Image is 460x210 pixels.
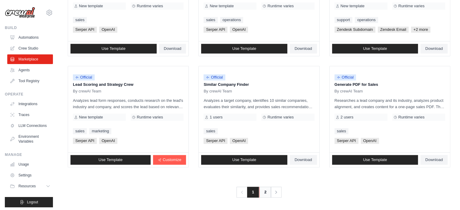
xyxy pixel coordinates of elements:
a: operations [355,17,378,23]
span: Customize [163,157,181,162]
span: OpenAI [361,138,379,144]
a: Download [420,155,448,165]
span: Use Template [363,46,387,51]
a: Environment Variables [7,132,53,146]
a: Use Template [201,44,287,53]
nav: Pagination [237,187,282,198]
a: Download [290,44,317,53]
span: Zendesk Subdomain [334,27,375,33]
a: marketing [89,128,111,134]
a: sales [334,128,348,134]
span: Runtime varies [398,4,425,8]
a: Crew Studio [7,44,53,53]
a: Usage [7,160,53,169]
span: Official [334,74,356,80]
a: Download [420,44,448,53]
a: Download [290,155,317,165]
a: Use Template [201,155,287,165]
a: operations [220,17,243,23]
span: Use Template [99,157,122,162]
a: Marketplace [7,54,53,64]
span: Serper API [73,27,97,33]
a: support [334,17,352,23]
span: 1 [247,187,259,198]
a: Traces [7,110,53,120]
span: 1 users [210,115,223,120]
a: sales [73,128,87,134]
p: Analyzes lead form responses, conducts research on the lead's industry and company, and scores th... [73,97,184,110]
span: Serper API [73,138,97,144]
span: 2 users [341,115,354,120]
span: By crewAI Team [204,89,232,94]
a: sales [204,17,217,23]
span: Download [425,46,443,51]
a: Automations [7,33,53,42]
span: Runtime varies [398,115,425,120]
span: Download [425,157,443,162]
span: Download [295,157,312,162]
span: Logout [27,200,38,205]
a: Integrations [7,99,53,109]
p: Generate PDF for Sales [334,82,445,88]
p: Analyzes a target company, identifies 10 similar companies, evaluates their similarity, and provi... [204,97,314,110]
span: Zendesk Email [378,27,409,33]
p: Researches a lead company and its industry, analyzes product alignment, and creates content for a... [334,97,445,110]
div: Build [5,25,53,30]
span: Use Template [363,157,387,162]
span: Use Template [102,46,126,51]
a: Use Template [70,155,151,165]
span: New template [79,115,103,120]
a: LLM Connections [7,121,53,131]
span: By crewAI Team [334,89,363,94]
img: Logo [5,7,35,18]
a: Use Template [332,44,418,53]
a: Download [159,44,186,53]
span: Serper API [204,138,227,144]
span: Serper API [204,27,227,33]
span: Runtime varies [137,115,163,120]
button: Resources [7,181,53,191]
span: Download [164,46,181,51]
span: +2 more [411,27,430,33]
a: Use Template [332,155,418,165]
span: Runtime varies [267,115,294,120]
a: sales [204,128,217,134]
span: By crewAI Team [73,89,101,94]
span: Serper API [334,138,358,144]
a: Agents [7,65,53,75]
a: sales [73,17,87,23]
span: Use Template [232,157,256,162]
div: Operate [5,92,53,97]
span: Runtime varies [267,4,294,8]
p: Lead Scoring and Strategy Crew [73,82,184,88]
span: Use Template [232,46,256,51]
a: Customize [153,155,186,165]
span: New template [210,4,233,8]
a: 2 [259,187,271,198]
span: Resources [18,184,36,189]
span: Official [204,74,225,80]
a: Settings [7,170,53,180]
span: New template [341,4,364,8]
div: Manage [5,152,53,157]
span: OpenAI [230,27,248,33]
button: Logout [5,197,53,207]
span: OpenAI [99,138,117,144]
a: Use Template [70,44,157,53]
span: Official [73,74,95,80]
p: Similar Company Finder [204,82,314,88]
span: Runtime varies [137,4,163,8]
a: Tool Registry [7,76,53,86]
span: Download [295,46,312,51]
span: New template [79,4,103,8]
span: OpenAI [99,27,117,33]
span: OpenAI [230,138,248,144]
